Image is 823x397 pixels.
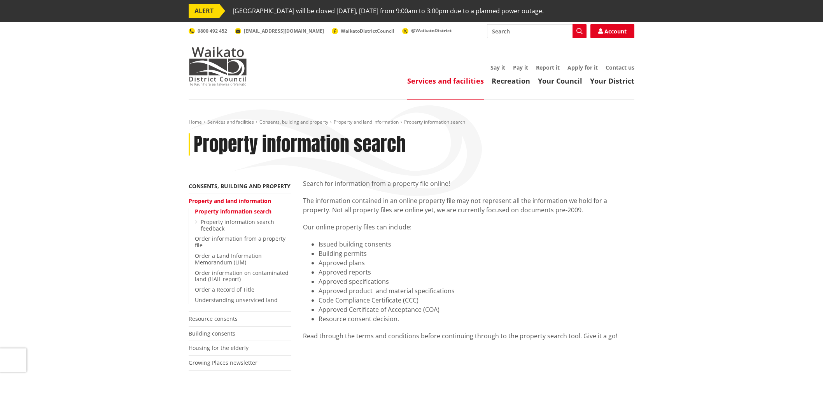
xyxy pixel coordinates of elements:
[319,268,634,277] li: Approved reports
[189,119,634,126] nav: breadcrumb
[189,119,202,125] a: Home
[189,28,227,34] a: 0800 492 452
[319,277,634,286] li: Approved specifications
[490,64,505,71] a: Say it
[189,330,235,337] a: Building consents
[513,64,528,71] a: Pay it
[259,119,328,125] a: Consents, building and property
[195,208,271,215] a: Property information search
[189,344,249,352] a: Housing for the elderly
[319,249,634,258] li: Building permits
[332,28,394,34] a: WaikatoDistrictCouncil
[404,119,465,125] span: Property information search
[538,76,582,86] a: Your Council
[319,240,634,249] li: Issued building consents
[567,64,598,71] a: Apply for it
[233,4,544,18] span: [GEOGRAPHIC_DATA] will be closed [DATE], [DATE] from 9:00am to 3:00pm due to a planned power outage.
[402,27,452,34] a: @WaikatoDistrict
[411,27,452,34] span: @WaikatoDistrict
[189,197,271,205] a: Property and land information
[590,76,634,86] a: Your District
[303,331,634,341] div: Read through the terms and conditions before continuing through to the property search tool. Give...
[787,364,815,392] iframe: Messenger Launcher
[189,359,257,366] a: Growing Places newsletter
[235,28,324,34] a: [EMAIL_ADDRESS][DOMAIN_NAME]
[319,305,634,314] li: Approved Certificate of Acceptance (COA)
[189,47,247,86] img: Waikato District Council - Te Kaunihera aa Takiwaa o Waikato
[303,196,634,215] p: The information contained in an online property file may not represent all the information we hol...
[319,258,634,268] li: Approved plans
[195,252,262,266] a: Order a Land Information Memorandum (LIM)
[303,179,634,188] p: Search for information from a property file online!
[319,296,634,305] li: Code Compliance Certificate (CCC)
[189,182,291,190] a: Consents, building and property
[198,28,227,34] span: 0800 492 452
[590,24,634,38] a: Account
[334,119,399,125] a: Property and land information
[194,133,406,156] h1: Property information search
[195,296,278,304] a: Understanding unserviced land
[195,235,285,249] a: Order information from a property file
[407,76,484,86] a: Services and facilities
[492,76,530,86] a: Recreation
[189,315,238,322] a: Resource consents
[207,119,254,125] a: Services and facilities
[319,286,634,296] li: Approved product and material specifications
[303,223,411,231] span: Our online property files can include:
[487,24,587,38] input: Search input
[536,64,560,71] a: Report it
[341,28,394,34] span: WaikatoDistrictCouncil
[319,314,634,324] li: Resource consent decision.
[201,218,274,232] a: Property information search feedback
[195,286,254,293] a: Order a Record of Title
[244,28,324,34] span: [EMAIL_ADDRESS][DOMAIN_NAME]
[606,64,634,71] a: Contact us
[189,4,219,18] span: ALERT
[195,269,289,283] a: Order information on contaminated land (HAIL report)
